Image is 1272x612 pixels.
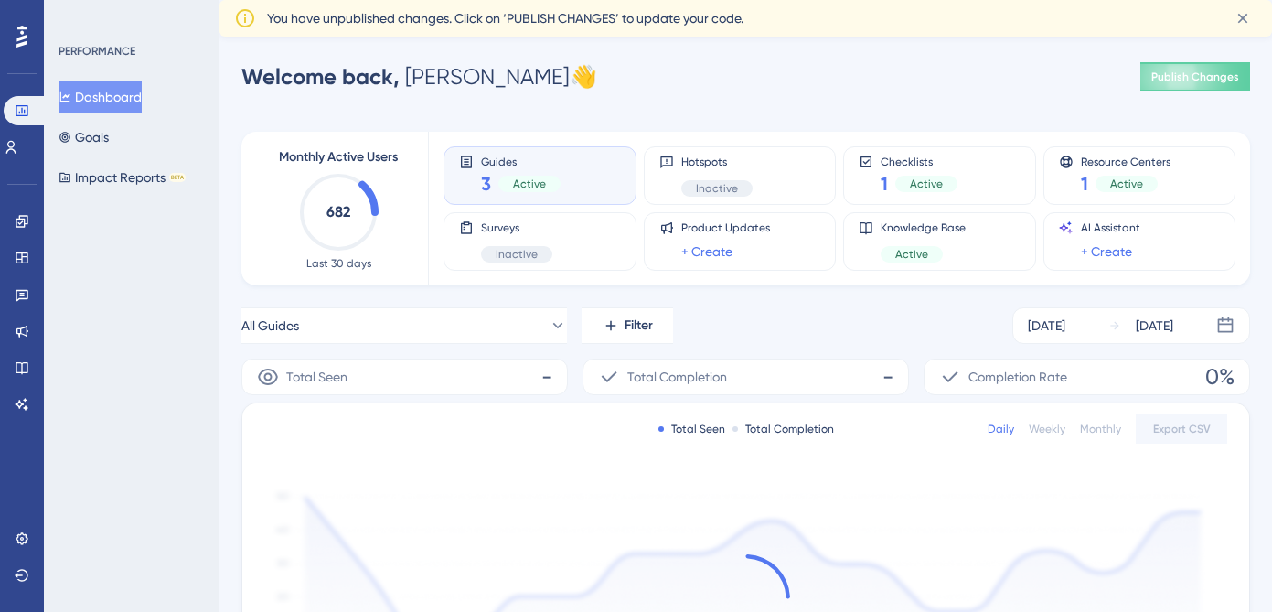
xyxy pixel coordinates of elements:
span: Welcome back, [241,63,400,90]
span: Completion Rate [968,366,1067,388]
span: - [541,362,552,392]
span: Active [513,177,546,191]
button: All Guides [241,307,567,344]
span: Active [910,177,943,191]
span: Resource Centers [1081,155,1170,167]
span: - [882,362,893,392]
button: Impact ReportsBETA [59,161,186,194]
span: Monthly Active Users [279,146,398,168]
span: 3 [481,171,491,197]
span: Hotspots [681,155,753,169]
span: Total Completion [627,366,727,388]
span: Active [895,247,928,262]
span: Product Updates [681,220,770,235]
div: Total Seen [658,422,725,436]
div: [DATE] [1136,315,1173,337]
span: Filter [625,315,653,337]
span: Total Seen [286,366,347,388]
span: Knowledge Base [881,220,966,235]
button: Filter [582,307,673,344]
span: Guides [481,155,561,167]
div: Monthly [1080,422,1121,436]
span: Active [1110,177,1143,191]
span: 1 [881,171,888,197]
span: AI Assistant [1081,220,1140,235]
div: PERFORMANCE [59,44,135,59]
span: 0% [1205,362,1235,392]
button: Publish Changes [1140,62,1250,91]
span: Last 30 days [306,256,371,271]
a: + Create [681,241,732,263]
span: You have unpublished changes. Click on ‘PUBLISH CHANGES’ to update your code. [267,7,743,29]
div: BETA [169,173,186,182]
span: Checklists [881,155,957,167]
div: [PERSON_NAME] 👋 [241,62,597,91]
button: Dashboard [59,81,142,113]
span: Export CSV [1153,422,1211,436]
span: Surveys [481,220,552,235]
div: Total Completion [732,422,834,436]
text: 682 [326,203,350,220]
span: Publish Changes [1151,70,1239,84]
a: + Create [1081,241,1132,263]
button: Goals [59,121,109,154]
div: Daily [988,422,1014,436]
span: All Guides [241,315,299,337]
span: Inactive [696,181,738,196]
div: [DATE] [1028,315,1065,337]
button: Export CSV [1136,414,1227,444]
div: Weekly [1029,422,1065,436]
span: Inactive [496,247,538,262]
span: 1 [1081,171,1088,197]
